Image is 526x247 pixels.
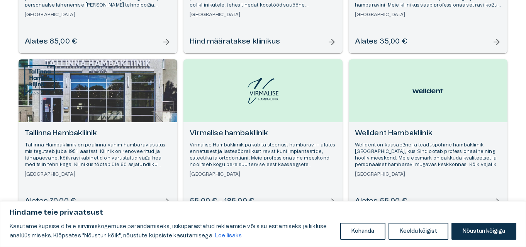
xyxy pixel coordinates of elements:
[25,142,171,168] p: Tallinna Hambakliinik on pealinna vanim hambaraviasutus, mis tegutseb juba 1951. aastast. Kliinik...
[215,233,243,239] a: Loe lisaks
[355,171,501,178] h6: [GEOGRAPHIC_DATA]
[183,59,342,213] a: Open selected supplier available booking dates
[355,142,501,168] p: Welldent on kaasaegne ja teaduspõhine hambakliinik [GEOGRAPHIC_DATA], kus Sind ootab professionaa...
[355,37,407,47] h6: Alates 35,00 €
[162,197,171,206] span: arrow_forward
[389,223,448,240] button: Keeldu kõigist
[327,37,336,47] span: arrow_forward
[10,208,516,217] p: Hindame teie privaatsust
[25,196,76,207] h6: Alates 70,00 €
[190,142,336,168] p: Virmalise Hambakliinik pakub täisteenust hambaravi – alates ennetusest ja lastesõbralikust ravist...
[355,12,501,18] h6: [GEOGRAPHIC_DATA]
[190,37,280,47] h6: Hind määratakse kliinikus
[355,196,407,207] h6: Alates 55,00 €
[248,78,278,104] img: Virmalise hambakliinik logo
[451,223,516,240] button: Nõustun kõigiga
[10,222,334,240] p: Kasutame küpsiseid teie sirvimiskogemuse parandamiseks, isikupärastatud reklaamide või sisu esita...
[190,196,254,207] h6: 55,00 € - 185,00 €
[492,197,501,206] span: arrow_forward
[340,223,385,240] button: Kohanda
[349,59,507,213] a: Open selected supplier available booking dates
[39,6,51,12] span: Help
[190,128,336,139] h6: Virmalise hambakliinik
[190,171,336,178] h6: [GEOGRAPHIC_DATA]
[190,12,336,18] h6: [GEOGRAPHIC_DATA]
[412,85,443,97] img: Welldent Hambakliinik logo
[355,128,501,139] h6: Welldent Hambakliinik
[327,197,336,206] span: arrow_forward
[25,128,171,139] h6: Tallinna Hambakliinik
[25,171,171,178] h6: [GEOGRAPHIC_DATA]
[492,37,501,47] span: arrow_forward
[19,59,177,213] a: Open selected supplier available booking dates
[24,65,55,96] img: Tallinna Hambakliinik logo
[162,37,171,47] span: arrow_forward
[25,37,77,47] h6: Alates 85,00 €
[25,12,171,18] h6: [GEOGRAPHIC_DATA]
